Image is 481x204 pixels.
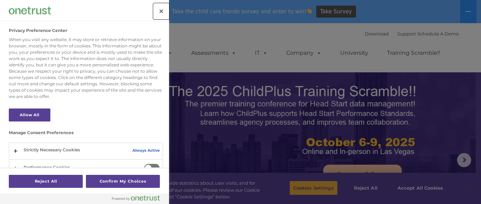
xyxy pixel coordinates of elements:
button: Close [154,4,169,19]
img: Powered by OneTrust Opens in a new Tab [112,195,160,201]
button: Reject All [9,175,83,188]
img: Company Logo [9,7,51,14]
h2: Privacy Preference Center [9,28,67,33]
div: When you visit any website, it may store or retrieve information on your browser, mostly in the f... [9,37,163,100]
button: Allow All [9,108,50,121]
a: Powered by OneTrust Opens in a new Tab [112,195,165,204]
span: Last name [98,46,119,52]
button: Confirm My Choices [86,175,160,188]
h3: Manage Consent Preferences [9,130,163,139]
span: Phone number [98,75,128,80]
div: Company Logo [9,4,51,18]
